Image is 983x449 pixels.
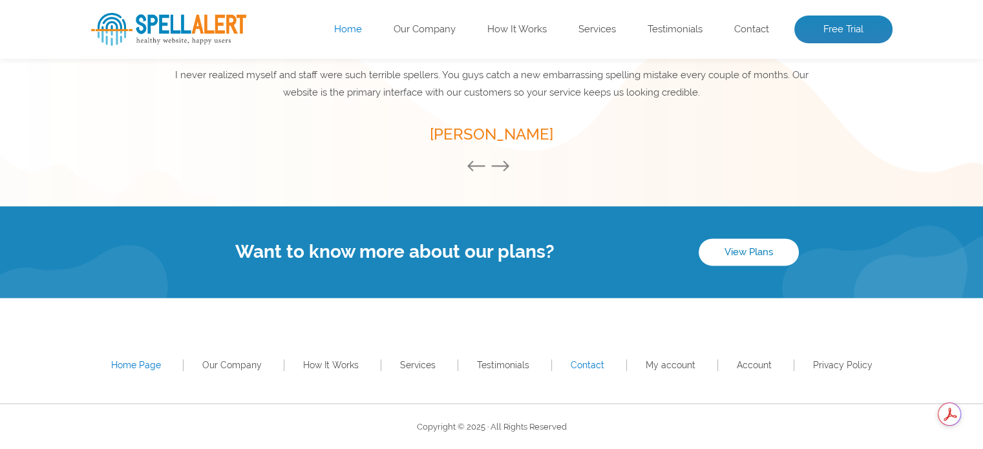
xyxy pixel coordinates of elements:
[400,360,436,370] a: Services
[477,360,529,370] a: Testimonials
[111,360,161,370] a: Home Page
[334,23,362,36] a: Home
[91,356,893,374] nav: Footer Primary Menu
[575,74,834,86] img: Free Webiste Analysis
[571,360,604,370] a: Contact
[491,160,516,174] button: Next
[646,360,695,370] a: My account
[467,160,492,174] button: Previous
[813,360,872,370] a: Privacy Policy
[169,121,815,148] h5: [PERSON_NAME]
[572,42,893,262] img: Free Webiste Analysis
[91,52,172,98] span: Free
[794,16,893,44] a: Free Trial
[734,23,769,36] a: Contact
[737,360,772,370] a: Account
[91,52,553,98] h1: Website Analysis
[91,209,206,242] button: Scan Website
[91,241,699,262] h4: Want to know more about our plans?
[91,13,246,46] img: SpellAlert
[578,23,616,36] a: Services
[487,23,547,36] a: How It Works
[303,360,359,370] a: How It Works
[91,162,447,196] input: Enter Your URL
[175,69,809,98] span: I never realized myself and staff were such terrible spellers. You guys catch a new embarrassing ...
[202,360,262,370] a: Our Company
[648,23,703,36] a: Testimonials
[417,422,567,432] span: Copyright © 2025 · All Rights Reserved
[394,23,456,36] a: Our Company
[91,110,553,152] p: Enter your website’s URL to see spelling mistakes, broken links and more
[699,238,799,266] a: View Plans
